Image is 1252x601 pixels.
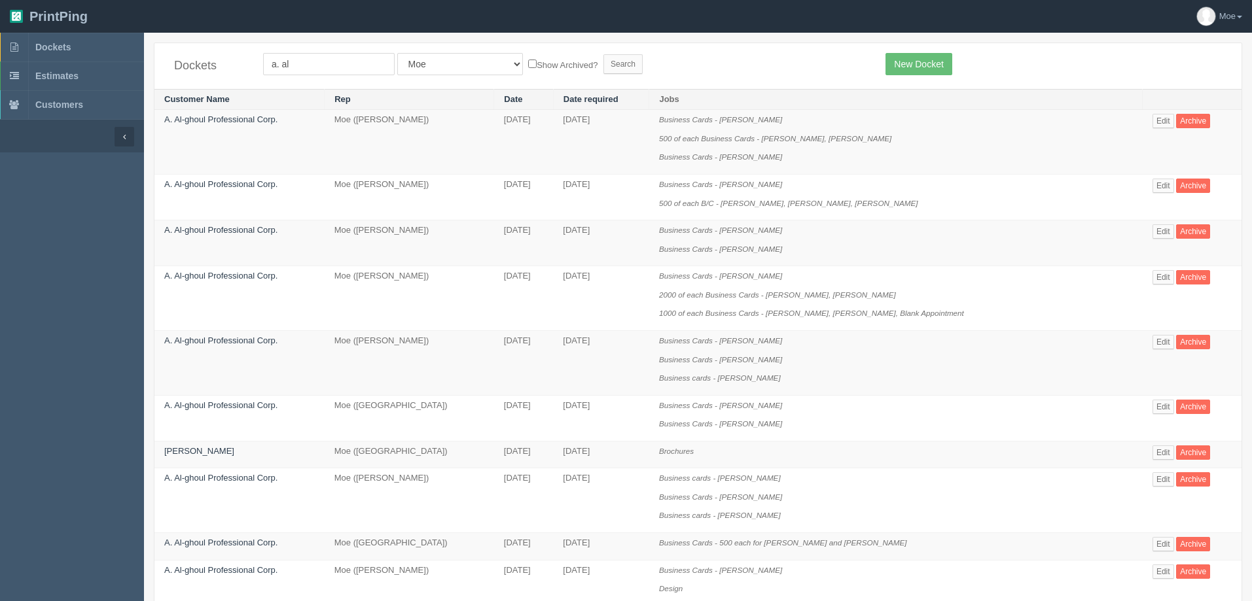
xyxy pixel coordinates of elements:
[334,94,351,104] a: Rep
[1176,537,1210,551] a: Archive
[1153,114,1174,128] a: Edit
[35,42,71,52] span: Dockets
[164,565,277,575] a: A. Al-ghoul Professional Corp.
[659,566,782,574] i: Business Cards - [PERSON_NAME]
[494,220,554,266] td: [DATE]
[164,335,277,345] a: A. Al-ghoul Professional Corp.
[1176,472,1210,487] a: Archive
[553,441,649,468] td: [DATE]
[325,330,494,395] td: Moe ([PERSON_NAME])
[659,336,782,345] i: Business Cards - [PERSON_NAME]
[659,309,964,317] i: 1000 of each Business Cards - [PERSON_NAME], [PERSON_NAME], Blank Appointment
[494,175,554,220] td: [DATE]
[1153,400,1174,414] a: Edit
[164,473,277,483] a: A. Al-ghoul Professional Corp.
[659,152,782,161] i: Business Cards - [PERSON_NAME]
[164,400,277,410] a: A. Al-ghoul Professional Corp.
[494,533,554,560] td: [DATE]
[1176,224,1210,239] a: Archive
[164,271,277,281] a: A. Al-ghoul Professional Corp.
[1176,179,1210,193] a: Archive
[659,226,782,234] i: Business Cards - [PERSON_NAME]
[659,373,781,382] i: Business cards - [PERSON_NAME]
[659,290,896,299] i: 2000 of each Business Cards - [PERSON_NAME], [PERSON_NAME]
[1153,445,1174,460] a: Edit
[325,468,494,533] td: Moe ([PERSON_NAME])
[164,446,234,456] a: [PERSON_NAME]
[659,419,782,428] i: Business Cards - [PERSON_NAME]
[325,395,494,441] td: Moe ([GEOGRAPHIC_DATA])
[35,71,79,81] span: Estimates
[1176,335,1210,349] a: Archive
[1176,270,1210,284] a: Archive
[659,447,694,455] i: Brochures
[659,511,781,519] i: Business cards - [PERSON_NAME]
[504,94,522,104] a: Date
[553,175,649,220] td: [DATE]
[659,401,782,409] i: Business Cards - [PERSON_NAME]
[1176,114,1210,128] a: Archive
[563,94,618,104] a: Date required
[164,114,277,124] a: A. Al-ghoul Professional Corp.
[1176,400,1210,414] a: Archive
[1197,7,1215,26] img: avatar_default-7531ab5dedf162e01f1e0bb0964e6a185e93c5c22dfe317fb01d7f8cd2b1632c.jpg
[494,468,554,533] td: [DATE]
[659,199,918,207] i: 500 of each B/C - [PERSON_NAME], [PERSON_NAME], [PERSON_NAME]
[164,225,277,235] a: A. Al-ghoul Professional Corp.
[659,115,782,124] i: Business Cards - [PERSON_NAME]
[553,395,649,441] td: [DATE]
[528,57,598,72] label: Show Archived?
[659,538,907,547] i: Business Cards - 500 each for [PERSON_NAME] and [PERSON_NAME]
[553,330,649,395] td: [DATE]
[164,94,230,104] a: Customer Name
[325,110,494,175] td: Moe ([PERSON_NAME])
[494,110,554,175] td: [DATE]
[263,53,395,75] input: Customer Name
[1153,335,1174,349] a: Edit
[1153,564,1174,579] a: Edit
[659,180,782,188] i: Business Cards - [PERSON_NAME]
[164,179,277,189] a: A. Al-ghoul Professional Corp.
[659,134,891,143] i: 500 of each Business Cards - [PERSON_NAME], [PERSON_NAME]
[553,468,649,533] td: [DATE]
[494,330,554,395] td: [DATE]
[885,53,952,75] a: New Docket
[35,99,83,110] span: Customers
[659,245,782,253] i: Business Cards - [PERSON_NAME]
[494,395,554,441] td: [DATE]
[649,89,1143,110] th: Jobs
[553,110,649,175] td: [DATE]
[659,492,782,501] i: Business Cards - [PERSON_NAME]
[1153,224,1174,239] a: Edit
[1153,537,1174,551] a: Edit
[553,533,649,560] td: [DATE]
[553,266,649,331] td: [DATE]
[325,533,494,560] td: Moe ([GEOGRAPHIC_DATA])
[659,473,781,482] i: Business cards - [PERSON_NAME]
[325,266,494,331] td: Moe ([PERSON_NAME])
[1153,270,1174,284] a: Edit
[325,220,494,266] td: Moe ([PERSON_NAME])
[659,271,782,280] i: Business Cards - [PERSON_NAME]
[325,175,494,220] td: Moe ([PERSON_NAME])
[528,60,537,68] input: Show Archived?
[10,10,23,23] img: logo-3e63b451c926e2ac314895c53de4908e5d424f24456219fb08d385ab2e579770.png
[164,538,277,547] a: A. Al-ghoul Professional Corp.
[1176,445,1210,460] a: Archive
[1153,472,1174,487] a: Edit
[659,584,683,592] i: Design
[494,441,554,468] td: [DATE]
[603,54,643,74] input: Search
[553,220,649,266] td: [DATE]
[1153,179,1174,193] a: Edit
[659,355,782,364] i: Business Cards - [PERSON_NAME]
[325,441,494,468] td: Moe ([GEOGRAPHIC_DATA])
[1176,564,1210,579] a: Archive
[494,266,554,331] td: [DATE]
[174,60,243,73] h4: Dockets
